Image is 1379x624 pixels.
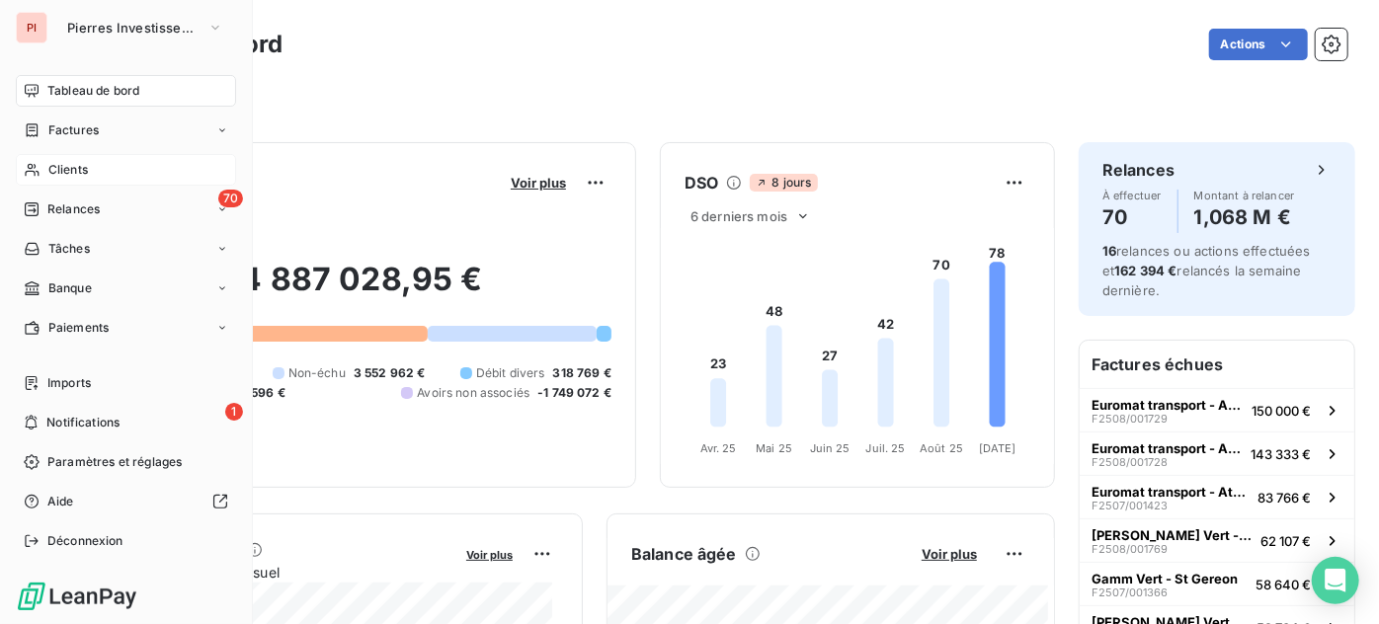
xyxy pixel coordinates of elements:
[460,545,519,563] button: Voir plus
[47,374,91,392] span: Imports
[750,174,817,192] span: 8 jours
[1080,388,1354,431] button: Euromat transport - Athis Mons (BaiF2508/001729150 000 €
[1209,29,1308,60] button: Actions
[1092,440,1243,456] span: Euromat transport - Athis Mons (Bai
[810,441,851,455] tspan: Juin 25
[1102,243,1311,298] span: relances ou actions effectuées et relancés la semaine dernière.
[476,364,545,382] span: Débit divers
[112,562,452,583] span: Chiffre d'affaires mensuel
[1256,577,1311,592] span: 58 640 €
[47,453,182,471] span: Paramètres et réglages
[1080,562,1354,605] button: Gamm Vert - St GereonF2507/00136658 640 €
[553,364,611,382] span: 318 769 €
[920,441,963,455] tspan: Août 25
[979,441,1016,455] tspan: [DATE]
[1080,341,1354,388] h6: Factures échues
[67,20,200,36] span: Pierres Investissement
[1257,490,1311,506] span: 83 766 €
[1080,475,1354,518] button: Euromat transport - Athis Mons (BaiF2507/00142383 766 €
[505,174,572,192] button: Voir plus
[48,121,99,139] span: Factures
[690,208,787,224] span: 6 derniers mois
[47,82,139,100] span: Tableau de bord
[46,414,120,431] span: Notifications
[112,260,611,319] h2: 4 887 028,95 €
[1092,543,1168,555] span: F2508/001769
[1092,527,1253,543] span: [PERSON_NAME] Vert - [GEOGRAPHIC_DATA]
[466,548,513,562] span: Voir plus
[1092,500,1168,511] span: F2507/001423
[1252,403,1311,419] span: 150 000 €
[16,12,47,43] div: PI
[537,384,611,402] span: -1 749 072 €
[685,171,718,195] h6: DSO
[1312,557,1359,604] div: Open Intercom Messenger
[47,200,100,218] span: Relances
[417,384,529,402] span: Avoirs non associés
[47,532,123,550] span: Déconnexion
[48,161,88,179] span: Clients
[1092,586,1168,598] span: F2507/001366
[16,581,138,612] img: Logo LeanPay
[1102,243,1116,259] span: 16
[1092,571,1238,586] span: Gamm Vert - St Gereon
[1194,201,1295,233] h4: 1,068 M €
[1092,413,1168,425] span: F2508/001729
[1080,431,1354,475] button: Euromat transport - Athis Mons (BaiF2508/001728143 333 €
[866,441,906,455] tspan: Juil. 25
[1080,518,1354,562] button: [PERSON_NAME] Vert - [GEOGRAPHIC_DATA]F2508/00176962 107 €
[756,441,792,455] tspan: Mai 25
[922,546,977,562] span: Voir plus
[288,364,346,382] span: Non-échu
[1092,397,1244,413] span: Euromat transport - Athis Mons (Bai
[48,319,109,337] span: Paiements
[1092,484,1250,500] span: Euromat transport - Athis Mons (Bai
[1102,158,1175,182] h6: Relances
[1092,456,1168,468] span: F2508/001728
[354,364,426,382] span: 3 552 962 €
[631,542,737,566] h6: Balance âgée
[48,240,90,258] span: Tâches
[916,545,983,563] button: Voir plus
[1260,533,1311,549] span: 62 107 €
[1194,190,1295,201] span: Montant à relancer
[48,279,92,297] span: Banque
[1102,201,1162,233] h4: 70
[47,493,74,510] span: Aide
[700,441,737,455] tspan: Avr. 25
[1251,446,1311,462] span: 143 333 €
[1102,190,1162,201] span: À effectuer
[218,190,243,207] span: 70
[225,403,243,421] span: 1
[511,175,566,191] span: Voir plus
[1114,263,1176,278] span: 162 394 €
[16,486,236,517] a: Aide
